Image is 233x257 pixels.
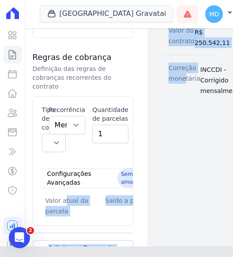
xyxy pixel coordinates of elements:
iframe: Intercom live chat [9,227,30,248]
dt: Valor do contrato [169,25,195,48]
label: Recorrência [49,105,86,114]
span: 2 [27,227,34,234]
dt: Valor atual da parcela [45,195,105,216]
h3: Regras de cobrança [33,52,133,63]
span: Sem amortização [117,168,158,188]
span: MD [209,11,219,17]
button: [GEOGRAPHIC_DATA] Gravatai [40,5,174,22]
dd: R$ 250.542,11 [195,27,230,48]
label: Quantidade de parcelas [92,105,128,123]
dt: Saldo a prazo [105,195,165,206]
p: Definição das regras de cobranças recorrentes do contrato [33,64,133,91]
div: Configurações Avançadas [47,169,113,187]
dt: Correção monetária [169,63,200,96]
